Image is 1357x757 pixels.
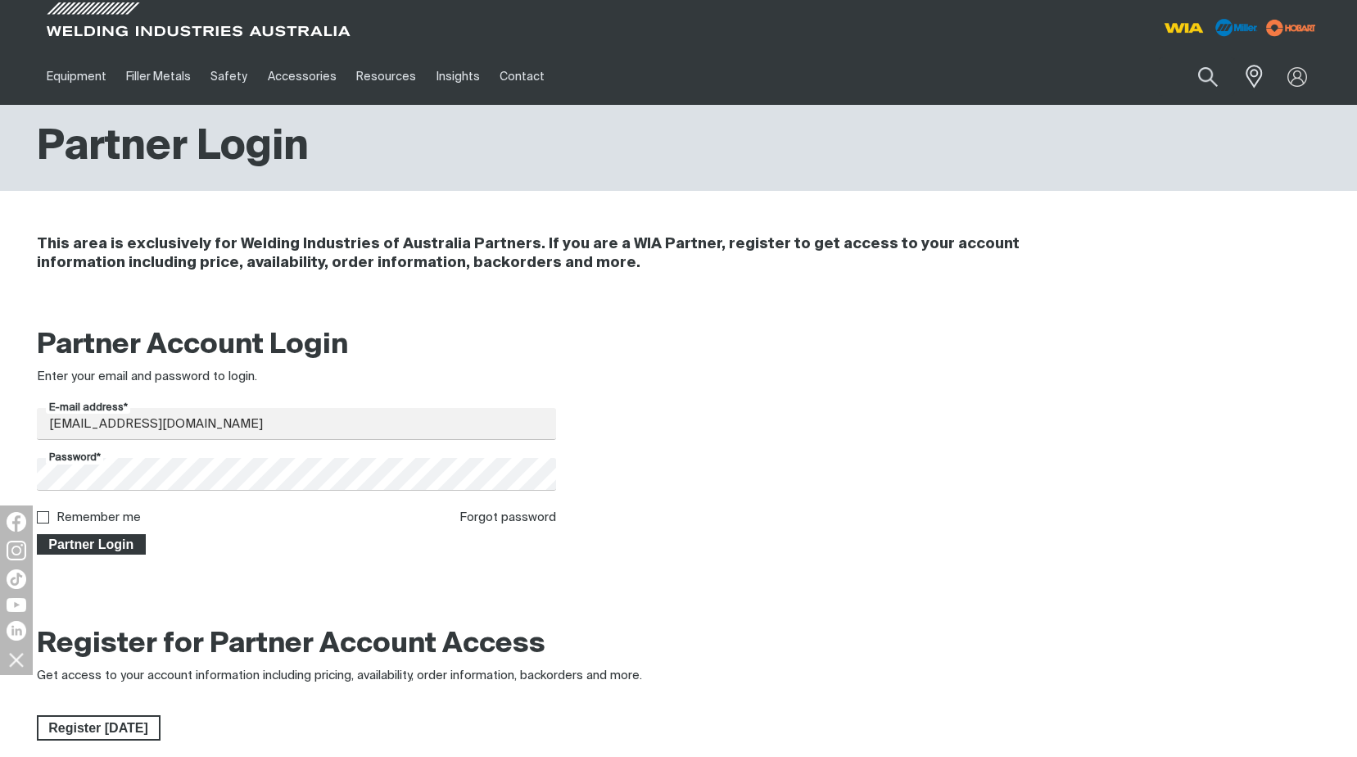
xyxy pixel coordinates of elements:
a: Contact [490,48,554,105]
button: Search products [1180,57,1236,96]
h1: Partner Login [37,121,309,175]
h2: Register for Partner Account Access [37,627,545,663]
div: Enter your email and password to login. [37,368,557,387]
a: Register Today [37,715,161,741]
a: Insights [426,48,489,105]
a: Forgot password [459,511,556,524]
input: Product name or item number... [1159,57,1235,96]
span: Partner Login [38,534,145,555]
a: Safety [201,48,257,105]
a: Filler Metals [116,48,201,105]
span: Register [DATE] [38,715,159,741]
img: YouTube [7,598,26,612]
img: hide socials [2,646,30,673]
img: Facebook [7,512,26,532]
h2: Partner Account Login [37,328,557,364]
a: Equipment [37,48,116,105]
label: Remember me [57,511,141,524]
button: Partner Login [37,534,147,555]
a: Resources [346,48,426,105]
nav: Main [37,48,1000,105]
img: miller [1261,16,1321,40]
img: TikTok [7,569,26,589]
a: Accessories [258,48,346,105]
h4: This area is exclusively for Welding Industries of Australia Partners. If you are a WIA Partner, ... [37,235,1102,273]
img: LinkedIn [7,621,26,641]
img: Instagram [7,541,26,560]
span: Get access to your account information including pricing, availability, order information, backor... [37,669,642,682]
